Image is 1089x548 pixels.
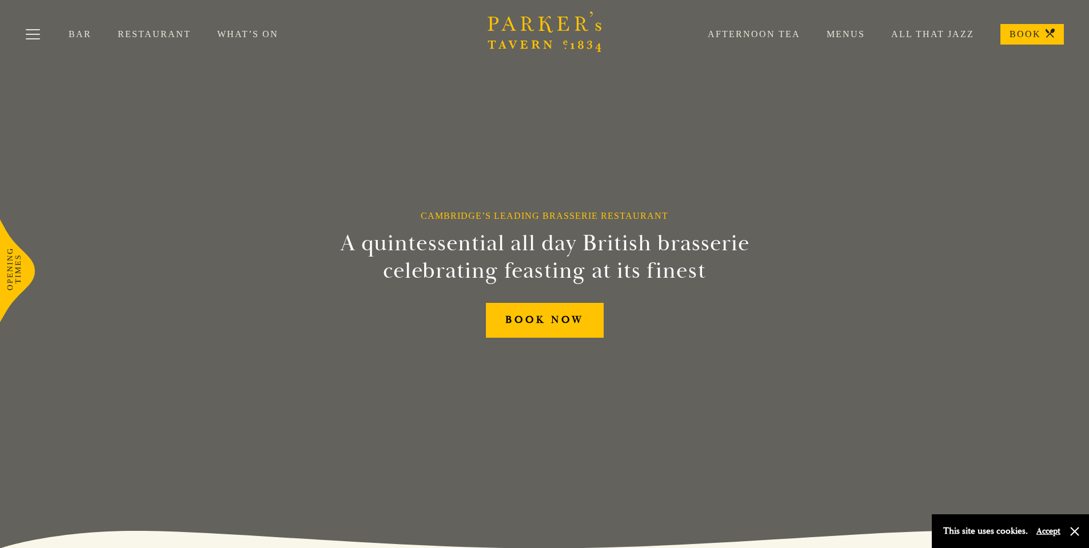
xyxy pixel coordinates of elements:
p: This site uses cookies. [943,523,1028,539]
h1: Cambridge’s Leading Brasserie Restaurant [421,210,668,221]
a: BOOK NOW [486,303,604,338]
button: Close and accept [1069,526,1080,537]
button: Accept [1036,526,1060,537]
h2: A quintessential all day British brasserie celebrating feasting at its finest [284,230,805,285]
